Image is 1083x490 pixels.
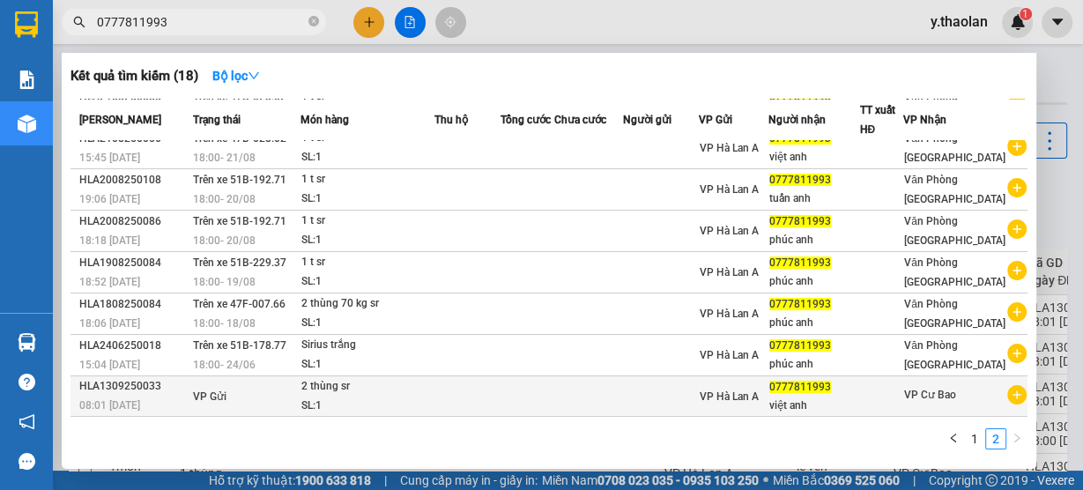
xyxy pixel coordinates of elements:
div: phúc anh [769,314,858,332]
span: VP Hà Lan A [700,183,759,196]
img: warehouse-icon [18,115,36,133]
span: Trạng thái [193,114,241,126]
span: plus-circle [1007,344,1027,363]
a: 2 [986,429,1005,449]
div: phúc anh [769,355,858,374]
div: việt anh [769,397,858,415]
span: 15:04 [DATE] [79,359,140,371]
span: message [19,453,35,470]
span: 18:00 - 24/06 [193,359,256,371]
div: SL: 1 [301,314,434,333]
div: 1 t sr [301,212,434,231]
span: 18:18 [DATE] [79,234,140,247]
span: VP Gửi [193,390,226,403]
div: HLA1808250084 [79,295,188,314]
span: Văn Phòng [GEOGRAPHIC_DATA] [904,215,1005,247]
li: Next Page [1006,428,1027,449]
span: 18:06 [DATE] [79,317,140,330]
span: 18:00 - 20/08 [193,234,256,247]
div: 2 thùng sr [301,377,434,397]
span: plus-circle [1007,178,1027,197]
div: tuấn anh [769,189,858,208]
span: Văn Phòng [GEOGRAPHIC_DATA] [904,256,1005,288]
div: SL: 1 [301,272,434,292]
span: 18:00 - 20/08 [193,193,256,205]
span: 15:45 [DATE] [79,152,140,164]
span: 0777811993 [769,256,831,269]
span: Tổng cước [501,114,551,126]
span: Người gửi [623,114,671,126]
div: phúc anh [769,231,858,249]
span: 0777811993 [769,215,831,227]
div: HLA2406250018 [79,337,188,355]
div: SL: 1 [301,148,434,167]
span: plus-circle [1007,302,1027,322]
li: 2 [985,428,1006,449]
button: left [943,428,964,449]
span: right [1012,433,1022,443]
img: logo-vxr [15,11,38,38]
div: HLA1908250084 [79,254,188,272]
h3: Kết quả tìm kiếm ( 18 ) [70,67,198,85]
span: 0777811993 [769,339,831,352]
span: VP Gửi [699,114,732,126]
strong: Bộ lọc [212,69,260,83]
span: Chưa cước [554,114,606,126]
span: Trên xe 51B-192.71 [193,174,286,186]
span: 19:06 [DATE] [79,193,140,205]
span: 0777811993 [769,174,831,186]
div: HLA2008250108 [79,171,188,189]
span: question-circle [19,374,35,390]
div: phúc anh [769,272,858,291]
div: 1 t sr [301,253,434,272]
span: VP Cư Bao [904,389,956,401]
span: 08:01 [DATE] [79,399,140,412]
span: Trên xe 51B-192.71 [193,215,286,227]
div: HLA1309250033 [79,377,188,396]
span: Trên xe 47F-007.66 [193,298,286,310]
span: close-circle [308,14,319,31]
span: VP Hà Lan A [700,266,759,278]
input: Tìm tên, số ĐT hoặc mã đơn [97,12,305,32]
button: Bộ lọcdown [198,62,274,90]
span: Trên xe 51B-229.37 [193,256,286,269]
div: 2 thùng 70 kg sr [301,294,434,314]
span: 18:00 - 19/08 [193,276,256,288]
span: Văn Phòng [GEOGRAPHIC_DATA] [904,339,1005,371]
div: Sirius trắng [301,336,434,355]
div: 1 t sr [301,170,434,189]
span: 0777811993 [769,381,831,393]
span: plus-circle [1007,261,1027,280]
span: 0777811993 [769,298,831,310]
span: Món hàng [300,114,349,126]
span: notification [19,413,35,430]
span: VP Hà Lan A [700,390,759,403]
div: SL: 1 [301,189,434,209]
img: solution-icon [18,71,36,89]
span: 18:52 [DATE] [79,276,140,288]
div: HLA2008250086 [79,212,188,231]
button: right [1006,428,1027,449]
span: VP Hà Lan A [700,349,759,361]
span: Người nhận [768,114,826,126]
span: [PERSON_NAME] [79,114,161,126]
div: SL: 1 [301,355,434,375]
span: left [948,433,959,443]
span: VP Hà Lan A [700,308,759,320]
span: VP Hà Lan A [700,225,759,237]
span: down [248,70,260,82]
span: Thu hộ [434,114,468,126]
span: close-circle [308,16,319,26]
a: 1 [965,429,984,449]
span: search [73,16,85,28]
div: SL: 1 [301,397,434,416]
span: VP Nhận [903,114,946,126]
span: Văn Phòng [GEOGRAPHIC_DATA] [904,298,1005,330]
span: 18:00 - 18/08 [193,317,256,330]
li: Previous Page [943,428,964,449]
span: VP Hà Lan A [700,142,759,154]
div: SL: 1 [301,231,434,250]
span: 18:00 - 21/08 [193,152,256,164]
li: 1 [964,428,985,449]
span: TT xuất HĐ [859,104,894,136]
